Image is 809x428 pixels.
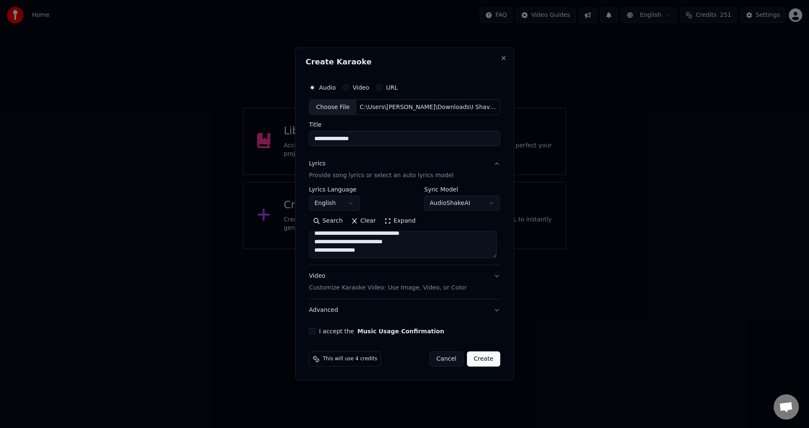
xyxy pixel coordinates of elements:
span: This will use 4 credits [323,356,377,362]
button: Expand [380,215,420,228]
label: Video [353,85,369,90]
h2: Create Karaoke [305,58,504,66]
div: LyricsProvide song lyrics or select an auto lyrics model [309,187,500,265]
label: Sync Model [424,187,500,193]
label: Lyrics Language [309,187,359,193]
button: Cancel [429,351,463,367]
div: Lyrics [309,160,325,168]
button: VideoCustomize Karaoke Video: Use Image, Video, or Color [309,266,500,299]
button: Search [309,215,347,228]
button: LyricsProvide song lyrics or select an auto lyrics model [309,153,500,187]
p: Customize Karaoke Video: Use Image, Video, or Color [309,284,466,292]
div: C:\Users\[PERSON_NAME]\Downloads\I Shaved My Head.mp3 [356,103,500,112]
label: Audio [319,85,336,90]
button: I accept the [357,328,444,334]
label: Title [309,122,500,128]
button: Advanced [309,299,500,321]
div: Video [309,272,466,292]
button: Clear [347,215,380,228]
label: URL [386,85,398,90]
label: I accept the [319,328,444,334]
p: Provide song lyrics or select an auto lyrics model [309,172,453,180]
button: Create [467,351,500,367]
div: Choose File [309,100,356,115]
